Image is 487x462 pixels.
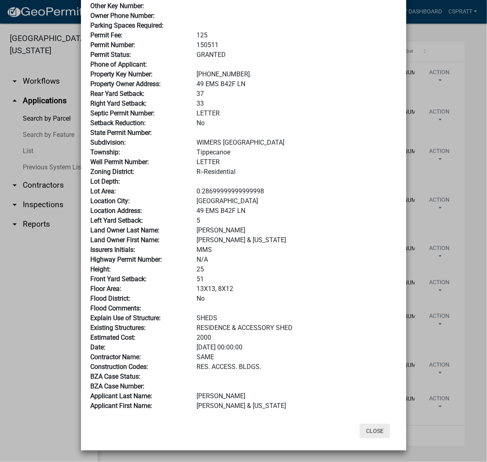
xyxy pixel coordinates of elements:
[91,295,131,302] b: Flood District:
[190,274,402,284] div: 51
[91,265,111,273] b: Height:
[190,157,402,167] div: LETTER
[91,363,149,371] b: Construction Codes:
[91,178,120,185] b: Lot Depth:
[91,148,120,156] b: Township:
[360,424,390,438] button: Close
[91,158,149,166] b: Well Permit Number:
[91,22,164,29] b: Parking Spaces Required:
[190,69,402,79] div: [PHONE_NUMBER].
[91,256,162,263] b: Highway Permit Number:
[91,343,106,351] b: Date:
[190,40,402,50] div: 150511
[190,216,402,226] div: 5
[91,100,147,107] b: Right Yard Setback:
[91,207,142,215] b: Location Address:
[190,196,402,206] div: [GEOGRAPHIC_DATA]
[190,89,402,99] div: 37
[91,109,155,117] b: Septic Permit Number:
[91,236,160,244] b: Land Owner First Name:
[91,402,153,410] b: Applicant First Name:
[91,226,160,234] b: Land Owner Last Name:
[190,294,402,304] div: No
[190,30,402,40] div: 125
[190,323,402,333] div: RESIDENCE & ACCESSORY SHED
[190,265,402,274] div: 25
[190,108,402,118] div: LETTER
[190,118,402,128] div: No
[91,217,143,224] b: Left Yard Setback:
[190,147,402,157] div: Tippecanoe
[190,226,402,235] div: [PERSON_NAME]
[91,90,145,98] b: Rear Yard Setback:
[190,401,402,411] div: [PERSON_NAME] & [US_STATE]
[190,343,402,352] div: [DATE] 00:00:00
[190,50,402,60] div: GRANTED
[91,197,130,205] b: Location City:
[190,313,402,323] div: SHEDS
[190,391,402,401] div: [PERSON_NAME]
[91,373,141,380] b: BZA Case Status:
[91,304,142,312] b: Flood Comments:
[91,382,145,390] b: BZA Case Number:
[91,334,136,341] b: Estimated Cost:
[91,285,122,293] b: Floor Area:
[91,2,144,10] b: Other Key Number:
[190,235,402,245] div: [PERSON_NAME] & [US_STATE]
[91,314,161,322] b: Explain Use of Structure:
[91,129,152,137] b: State Permit Number:
[91,246,135,254] b: Issurers Initials:
[190,245,402,255] div: MMS
[91,324,146,332] b: Existing Structures:
[91,12,155,20] b: Owner Phone Number:
[190,167,402,177] div: R--Residential
[91,353,141,361] b: Contractor Name:
[190,99,402,108] div: 33
[91,80,161,88] b: Property Owner Address:
[91,41,135,49] b: Permit Number:
[190,187,402,196] div: 0.28699999999999998
[91,119,146,127] b: Setback Reduction:
[91,139,126,146] b: Subdivision:
[91,275,147,283] b: Front Yard Setback:
[190,362,402,372] div: RES. ACCESS. BLDGS.
[190,255,402,265] div: N/A
[190,206,402,216] div: 49 EMS B42F LN
[91,31,123,39] b: Permit Fee:
[91,70,153,78] b: Property Key Number:
[190,352,402,362] div: SAME
[91,187,116,195] b: Lot Area:
[190,79,402,89] div: 49 EMS B42F LN
[91,168,135,176] b: Zoning District:
[190,284,402,294] div: 13X13, 8X12
[190,333,402,343] div: 2000
[91,61,147,68] b: Phone of Applicant:
[190,138,402,147] div: WIMERS [GEOGRAPHIC_DATA]
[91,392,153,400] b: Applicant Last Name:
[91,51,131,59] b: Permit Status:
